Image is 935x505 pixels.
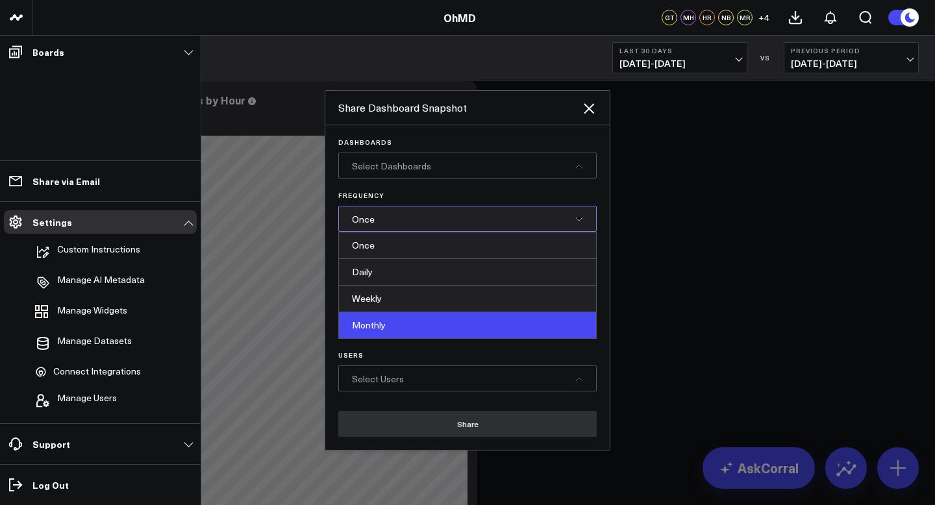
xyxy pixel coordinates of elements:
div: MH [680,10,696,25]
p: Settings [32,217,72,227]
div: HR [699,10,715,25]
button: Last 30 Days[DATE]-[DATE] [612,42,747,73]
p: Log Out [32,480,69,490]
span: Select Dashboards [352,160,431,172]
span: Connect Integrations [53,366,141,378]
p: Users [338,351,597,359]
div: VS [754,54,777,62]
span: Once [352,213,375,225]
p: Manage AI Metadata [57,275,145,290]
a: Manage Datasets [30,329,158,358]
p: Custom Instructions [57,244,140,260]
b: Previous Period [791,47,912,55]
p: Share via Email [32,176,100,186]
a: OhMD [443,10,476,25]
button: Manage Users [30,386,117,415]
div: Share Dashboard Snapshot [338,101,581,115]
span: [DATE] - [DATE] [791,58,912,69]
div: Weekly [339,286,596,312]
button: Share [338,411,597,437]
div: Once [339,232,596,259]
span: [DATE] - [DATE] [619,58,740,69]
span: Manage Widgets [57,305,127,321]
a: Connect Integrations [30,360,158,384]
button: Custom Instructions [30,238,140,266]
div: GT [662,10,677,25]
span: + 4 [758,13,769,22]
div: NB [718,10,734,25]
p: Support [32,439,70,449]
a: Log Out [4,473,197,497]
span: Manage Users [57,393,117,408]
p: Frequency [338,191,597,199]
div: MR [737,10,753,25]
div: Daily [339,259,596,286]
button: +4 [756,10,771,25]
b: Last 30 Days [619,47,740,55]
a: Manage AI Metadata [30,268,158,297]
span: Select Users [352,373,404,385]
button: Previous Period[DATE]-[DATE] [784,42,919,73]
p: Dashboards [338,138,597,146]
p: Boards [32,47,64,57]
span: Manage Datasets [57,336,132,351]
a: Manage Widgets [30,299,158,327]
div: Monthly [339,312,596,338]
